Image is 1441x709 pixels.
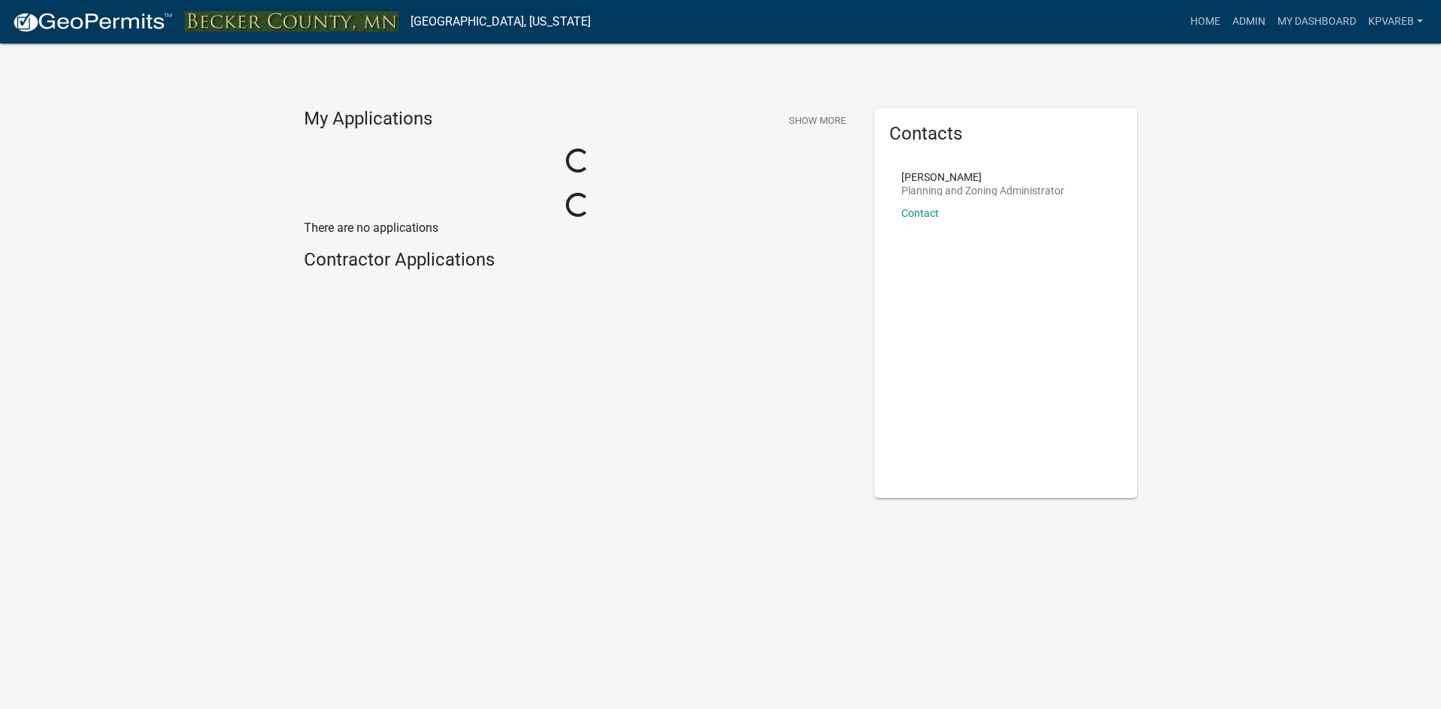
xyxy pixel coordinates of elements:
p: Planning and Zoning Administrator [901,185,1064,196]
h4: Contractor Applications [304,249,852,271]
a: [GEOGRAPHIC_DATA], [US_STATE] [411,9,591,35]
a: Home [1184,8,1226,36]
h5: Contacts [889,123,1122,145]
button: Show More [783,108,852,133]
a: Admin [1226,8,1271,36]
p: [PERSON_NAME] [901,172,1064,182]
a: Contact [901,207,939,219]
h4: My Applications [304,108,432,131]
img: Becker County, Minnesota [185,11,399,32]
a: kpvareb [1362,8,1429,36]
wm-workflow-list-section: Contractor Applications [304,249,852,277]
p: There are no applications [304,219,852,237]
a: My Dashboard [1271,8,1362,36]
